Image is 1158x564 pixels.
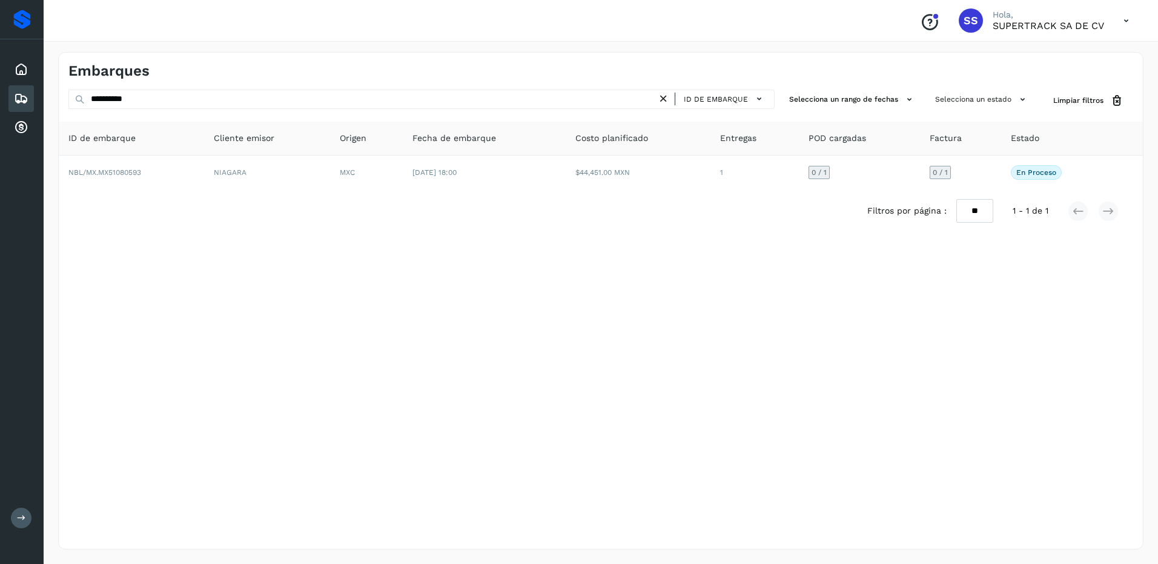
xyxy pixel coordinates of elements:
span: Limpiar filtros [1053,95,1103,106]
td: 1 [710,156,798,189]
button: Limpiar filtros [1044,90,1133,112]
td: $44,451.00 MXN [566,156,711,189]
span: Costo planificado [575,132,648,145]
span: Entregas [720,132,756,145]
span: POD cargadas [809,132,866,145]
button: ID de embarque [680,90,769,108]
span: 0 / 1 [812,169,827,176]
span: Factura [930,132,962,145]
h4: Embarques [68,62,150,80]
p: SUPERTRACK SA DE CV [993,20,1104,31]
span: Origen [340,132,366,145]
span: ID de embarque [684,94,748,105]
div: Inicio [8,56,34,83]
p: En proceso [1016,168,1056,177]
div: Cuentas por cobrar [8,114,34,141]
span: Cliente emisor [214,132,274,145]
span: Filtros por página : [867,205,947,217]
span: [DATE] 18:00 [412,168,457,177]
span: 1 - 1 de 1 [1013,205,1048,217]
span: NBL/MX.MX51080593 [68,168,141,177]
td: NIAGARA [204,156,330,189]
span: ID de embarque [68,132,136,145]
div: Embarques [8,85,34,112]
p: Hola, [993,10,1104,20]
td: MXC [330,156,403,189]
span: Estado [1011,132,1039,145]
span: Fecha de embarque [412,132,496,145]
button: Selecciona un estado [930,90,1034,110]
span: 0 / 1 [933,169,948,176]
button: Selecciona un rango de fechas [784,90,921,110]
